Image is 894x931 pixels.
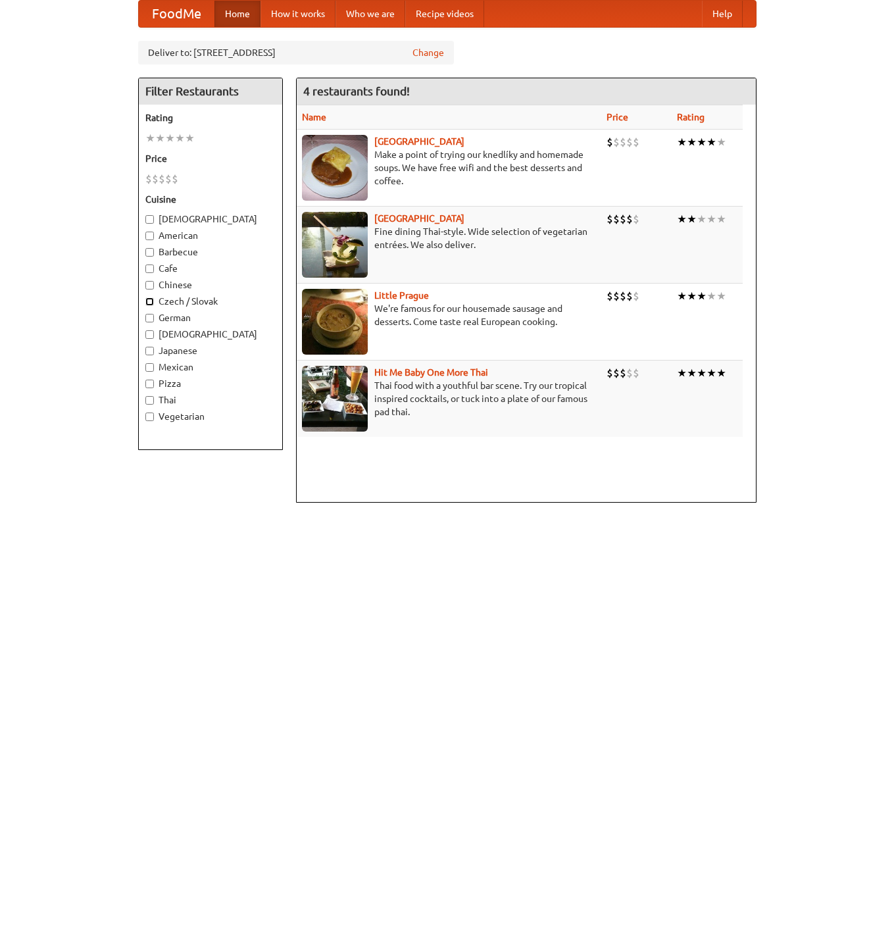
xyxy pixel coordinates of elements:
[697,212,707,226] li: ★
[707,135,716,149] li: ★
[302,225,597,251] p: Fine dining Thai-style. Wide selection of vegetarian entrées. We also deliver.
[374,136,464,147] a: [GEOGRAPHIC_DATA]
[145,330,154,339] input: [DEMOGRAPHIC_DATA]
[145,295,276,308] label: Czech / Slovak
[697,289,707,303] li: ★
[145,264,154,273] input: Cafe
[626,135,633,149] li: $
[145,232,154,240] input: American
[159,172,165,186] li: $
[677,366,687,380] li: ★
[626,289,633,303] li: $
[145,229,276,242] label: American
[677,289,687,303] li: ★
[697,366,707,380] li: ★
[145,311,276,324] label: German
[303,85,410,97] ng-pluralize: 4 restaurants found!
[302,366,368,432] img: babythai.jpg
[716,135,726,149] li: ★
[145,413,154,421] input: Vegetarian
[145,361,276,374] label: Mexican
[620,135,626,149] li: $
[145,396,154,405] input: Thai
[687,212,697,226] li: ★
[374,213,464,224] a: [GEOGRAPHIC_DATA]
[302,112,326,122] a: Name
[607,212,613,226] li: $
[607,135,613,149] li: $
[633,289,639,303] li: $
[145,245,276,259] label: Barbecue
[620,289,626,303] li: $
[302,212,368,278] img: satay.jpg
[677,112,705,122] a: Rating
[145,278,276,291] label: Chinese
[697,135,707,149] li: ★
[185,131,195,145] li: ★
[687,289,697,303] li: ★
[302,379,597,418] p: Thai food with a youthful bar scene. Try our tropical inspired cocktails, or tuck into a plate of...
[145,172,152,186] li: $
[145,152,276,165] h5: Price
[145,111,276,124] h5: Rating
[613,366,620,380] li: $
[405,1,484,27] a: Recipe videos
[707,289,716,303] li: ★
[620,366,626,380] li: $
[633,135,639,149] li: $
[145,248,154,257] input: Barbecue
[145,297,154,306] input: Czech / Slovak
[716,366,726,380] li: ★
[175,131,185,145] li: ★
[716,289,726,303] li: ★
[633,212,639,226] li: $
[145,193,276,206] h5: Cuisine
[145,281,154,289] input: Chinese
[613,289,620,303] li: $
[145,363,154,372] input: Mexican
[613,135,620,149] li: $
[145,393,276,407] label: Thai
[626,366,633,380] li: $
[145,131,155,145] li: ★
[716,212,726,226] li: ★
[165,131,175,145] li: ★
[607,112,628,122] a: Price
[138,41,454,64] div: Deliver to: [STREET_ADDRESS]
[145,215,154,224] input: [DEMOGRAPHIC_DATA]
[702,1,743,27] a: Help
[214,1,261,27] a: Home
[155,131,165,145] li: ★
[687,135,697,149] li: ★
[677,135,687,149] li: ★
[412,46,444,59] a: Change
[139,1,214,27] a: FoodMe
[145,328,276,341] label: [DEMOGRAPHIC_DATA]
[335,1,405,27] a: Who we are
[677,212,687,226] li: ★
[165,172,172,186] li: $
[607,366,613,380] li: $
[302,148,597,188] p: Make a point of trying our knedlíky and homemade soups. We have free wifi and the best desserts a...
[145,347,154,355] input: Japanese
[707,366,716,380] li: ★
[302,289,368,355] img: littleprague.jpg
[707,212,716,226] li: ★
[302,302,597,328] p: We're famous for our housemade sausage and desserts. Come taste real European cooking.
[607,289,613,303] li: $
[145,380,154,388] input: Pizza
[261,1,335,27] a: How it works
[620,212,626,226] li: $
[687,366,697,380] li: ★
[145,410,276,423] label: Vegetarian
[172,172,178,186] li: $
[374,290,429,301] a: Little Prague
[139,78,282,105] h4: Filter Restaurants
[374,367,488,378] a: Hit Me Baby One More Thai
[626,212,633,226] li: $
[145,262,276,275] label: Cafe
